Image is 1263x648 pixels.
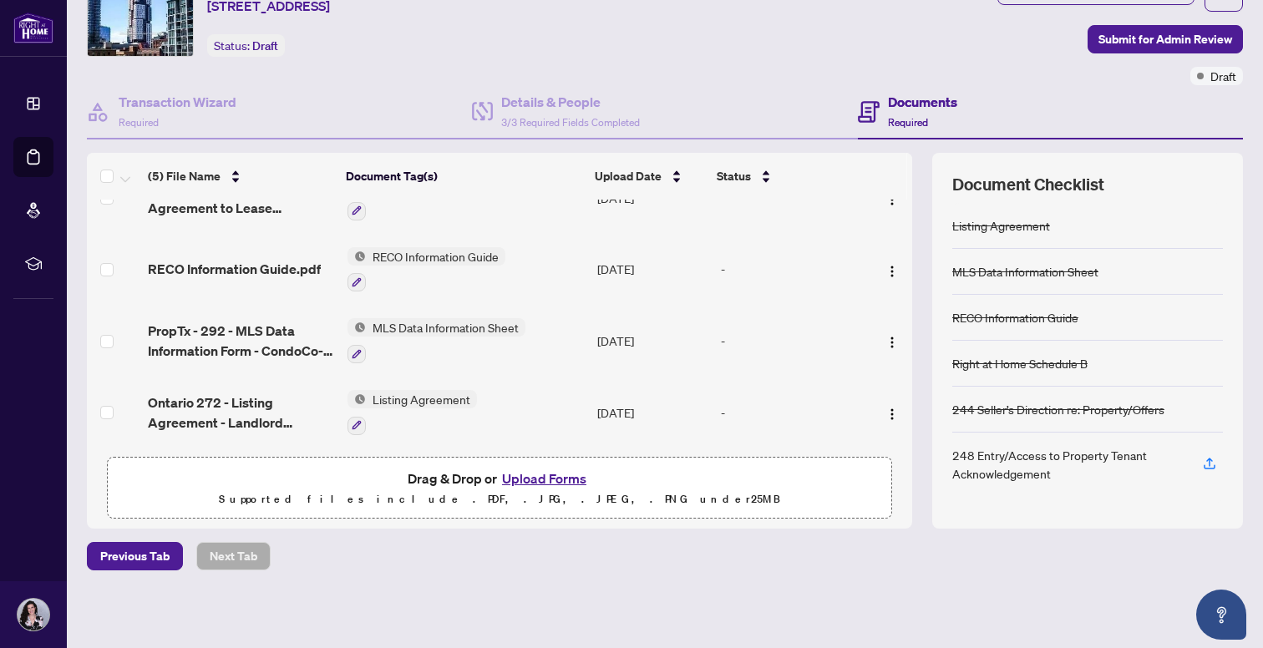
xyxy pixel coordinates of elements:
[1210,67,1236,85] span: Draft
[885,336,899,349] img: Logo
[595,167,662,185] span: Upload Date
[952,354,1088,372] div: Right at Home Schedule B
[347,247,505,292] button: Status IconRECO Information Guide
[1088,25,1243,53] button: Submit for Admin Review
[952,262,1098,281] div: MLS Data Information Sheet
[888,92,957,112] h4: Documents
[710,153,864,200] th: Status
[347,390,477,435] button: Status IconListing Agreement
[879,256,905,282] button: Logo
[148,259,321,279] span: RECO Information Guide.pdf
[591,305,714,377] td: [DATE]
[148,167,221,185] span: (5) File Name
[148,392,334,433] span: Ontario 272 - Listing Agreement - Landlord Designated Representation Agreement Authority to Offer...
[339,153,587,200] th: Document Tag(s)
[13,13,53,43] img: logo
[366,318,525,337] span: MLS Data Information Sheet
[141,153,340,200] th: (5) File Name
[885,193,899,206] img: Logo
[148,321,334,361] span: PropTx - 292 - MLS Data Information Form - CondoCo-opCo-OwnershipTime Share - LeaseSub-Lease.pdf
[108,458,891,519] span: Drag & Drop orUpload FormsSupported files include .PDF, .JPG, .JPEG, .PNG under25MB
[347,247,366,266] img: Status Icon
[879,399,905,426] button: Logo
[717,167,751,185] span: Status
[879,327,905,354] button: Logo
[347,318,366,337] img: Status Icon
[721,332,862,350] div: -
[366,247,505,266] span: RECO Information Guide
[497,468,591,489] button: Upload Forms
[1098,26,1232,53] span: Submit for Admin Review
[885,408,899,421] img: Logo
[952,216,1050,235] div: Listing Agreement
[1196,590,1246,640] button: Open asap
[885,265,899,278] img: Logo
[721,403,862,422] div: -
[18,599,49,630] img: Profile Icon
[952,173,1104,196] span: Document Checklist
[588,153,711,200] th: Upload Date
[952,446,1183,483] div: 248 Entry/Access to Property Tenant Acknowledgement
[196,542,271,570] button: Next Tab
[952,308,1078,327] div: RECO Information Guide
[366,390,477,408] span: Listing Agreement
[252,38,278,53] span: Draft
[501,92,640,112] h4: Details & People
[591,234,714,306] td: [DATE]
[888,116,928,129] span: Required
[408,468,591,489] span: Drag & Drop or
[119,92,236,112] h4: Transaction Wizard
[591,377,714,448] td: [DATE]
[87,542,183,570] button: Previous Tab
[119,116,159,129] span: Required
[100,543,170,570] span: Previous Tab
[721,260,862,278] div: -
[207,34,285,57] div: Status:
[347,318,525,363] button: Status IconMLS Data Information Sheet
[501,116,640,129] span: 3/3 Required Fields Completed
[952,400,1164,418] div: 244 Seller’s Direction re: Property/Offers
[347,390,366,408] img: Status Icon
[118,489,881,509] p: Supported files include .PDF, .JPG, .JPEG, .PNG under 25 MB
